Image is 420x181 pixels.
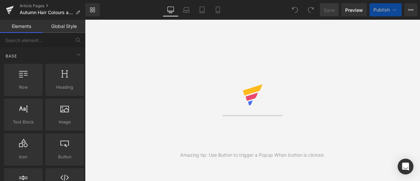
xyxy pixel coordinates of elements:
[20,3,85,9] a: Article Pages
[288,3,302,16] button: Undo
[43,20,85,33] a: Global Style
[180,151,325,159] div: Amazing tip: Use Button to trigger a Popup When button is clicked.
[163,3,178,16] a: Desktop
[210,3,226,16] a: Mobile
[398,159,413,174] div: Open Intercom Messenger
[47,119,82,125] span: Image
[20,10,73,15] span: Autumn Hair Colours and Treatments
[345,7,363,13] span: Preview
[85,3,100,16] a: New Library
[5,53,18,59] span: Base
[373,7,390,12] span: Publish
[341,3,367,16] a: Preview
[324,7,335,13] span: Save
[6,119,41,125] span: Text Block
[47,84,82,91] span: Heading
[304,3,317,16] button: Redo
[369,3,402,16] button: Publish
[178,3,194,16] a: Laptop
[6,153,41,160] span: Icon
[6,84,41,91] span: Row
[47,153,82,160] span: Button
[194,3,210,16] a: Tablet
[404,3,417,16] button: More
